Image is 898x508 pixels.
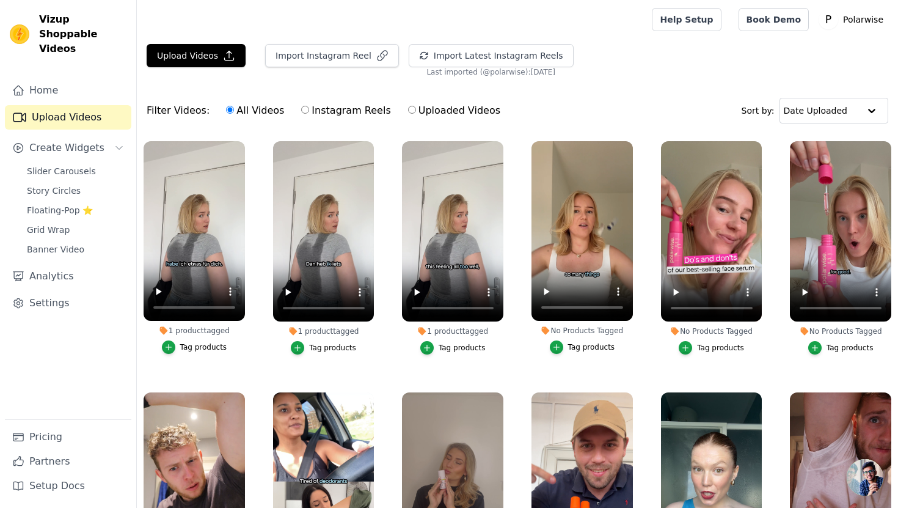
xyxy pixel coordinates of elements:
[27,185,81,197] span: Story Circles
[408,106,416,114] input: Uploaded Videos
[291,341,356,355] button: Tag products
[147,44,246,67] button: Upload Videos
[739,8,809,31] a: Book Demo
[29,141,104,155] span: Create Widgets
[301,106,309,114] input: Instagram Reels
[301,103,391,119] label: Instagram Reels
[5,105,131,130] a: Upload Videos
[144,326,245,336] div: 1 product tagged
[273,326,374,336] div: 1 product tagged
[20,221,131,238] a: Grid Wrap
[847,459,883,496] a: Open de chat
[550,341,615,354] button: Tag products
[226,106,234,114] input: All Videos
[147,97,507,125] div: Filter Videos:
[825,13,831,26] text: P
[39,12,126,56] span: Vizup Shoppable Videos
[27,243,84,256] span: Banner Video
[162,341,227,354] button: Tag products
[568,342,615,352] div: Tag products
[409,44,574,67] button: Import Latest Instagram Reels
[27,165,96,177] span: Slider Carousels
[652,8,721,31] a: Help Setup
[5,78,131,103] a: Home
[742,98,889,123] div: Sort by:
[309,343,356,353] div: Tag products
[20,163,131,180] a: Slider Carousels
[180,342,227,352] div: Tag products
[10,24,29,44] img: Vizup
[5,264,131,289] a: Analytics
[531,326,633,336] div: No Products Tagged
[5,425,131,449] a: Pricing
[5,291,131,315] a: Settings
[5,136,131,160] button: Create Widgets
[790,326,891,336] div: No Products Tagged
[420,341,486,355] button: Tag products
[5,449,131,474] a: Partners
[426,67,555,77] span: Last imported (@ polarwise ): [DATE]
[838,9,888,31] p: Polarwise
[439,343,486,353] div: Tag products
[679,341,744,355] button: Tag products
[265,44,399,67] button: Import Instagram Reel
[20,182,131,199] a: Story Circles
[20,241,131,258] a: Banner Video
[27,204,93,216] span: Floating-Pop ⭐
[827,343,874,353] div: Tag products
[808,341,874,355] button: Tag products
[27,224,70,236] span: Grid Wrap
[661,326,762,336] div: No Products Tagged
[402,326,503,336] div: 1 product tagged
[20,202,131,219] a: Floating-Pop ⭐
[225,103,285,119] label: All Videos
[407,103,501,119] label: Uploaded Videos
[819,9,888,31] button: P Polarwise
[697,343,744,353] div: Tag products
[5,474,131,498] a: Setup Docs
